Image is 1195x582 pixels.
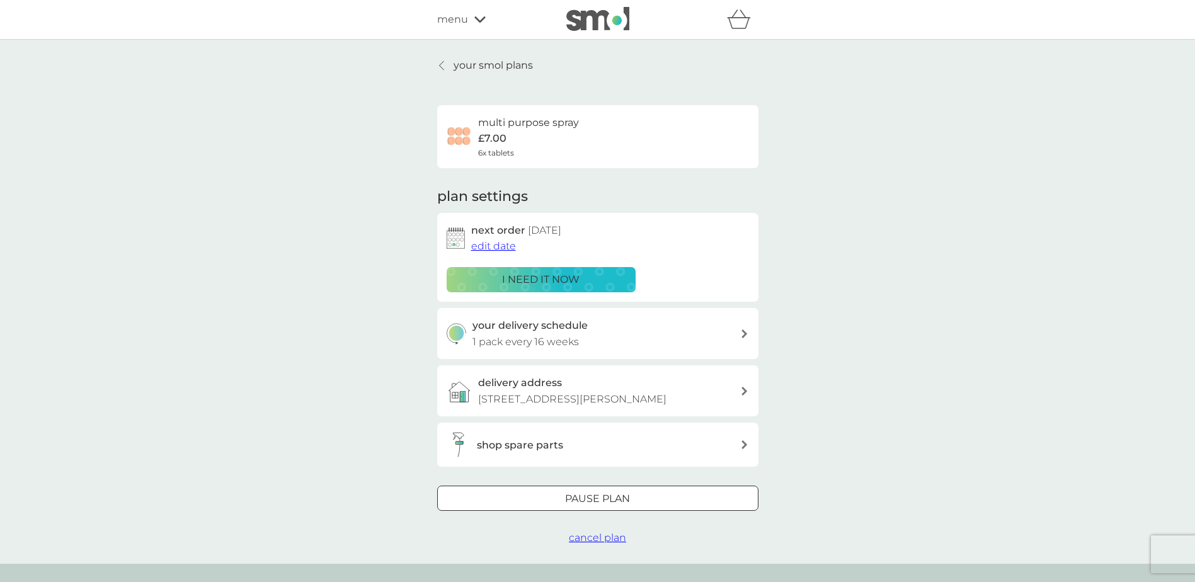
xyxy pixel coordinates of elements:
[447,267,636,292] button: i need it now
[472,334,579,350] p: 1 pack every 16 weeks
[471,240,516,252] span: edit date
[478,391,666,408] p: [STREET_ADDRESS][PERSON_NAME]
[437,57,533,74] a: your smol plans
[502,271,580,288] p: i need it now
[478,115,579,131] h6: multi purpose spray
[437,486,758,511] button: Pause plan
[478,375,562,391] h3: delivery address
[437,308,758,359] button: your delivery schedule1 pack every 16 weeks
[471,238,516,254] button: edit date
[471,222,561,239] h2: next order
[565,491,630,507] p: Pause plan
[478,147,514,159] span: 6x tablets
[437,11,468,28] span: menu
[472,317,588,334] h3: your delivery schedule
[454,57,533,74] p: your smol plans
[566,7,629,31] img: smol
[528,224,561,236] span: [DATE]
[569,532,626,544] span: cancel plan
[447,124,472,149] img: multi purpose spray
[478,130,506,147] p: £7.00
[437,365,758,416] a: delivery address[STREET_ADDRESS][PERSON_NAME]
[477,437,563,454] h3: shop spare parts
[569,530,626,546] button: cancel plan
[437,187,528,207] h2: plan settings
[437,423,758,467] button: shop spare parts
[727,7,758,32] div: basket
